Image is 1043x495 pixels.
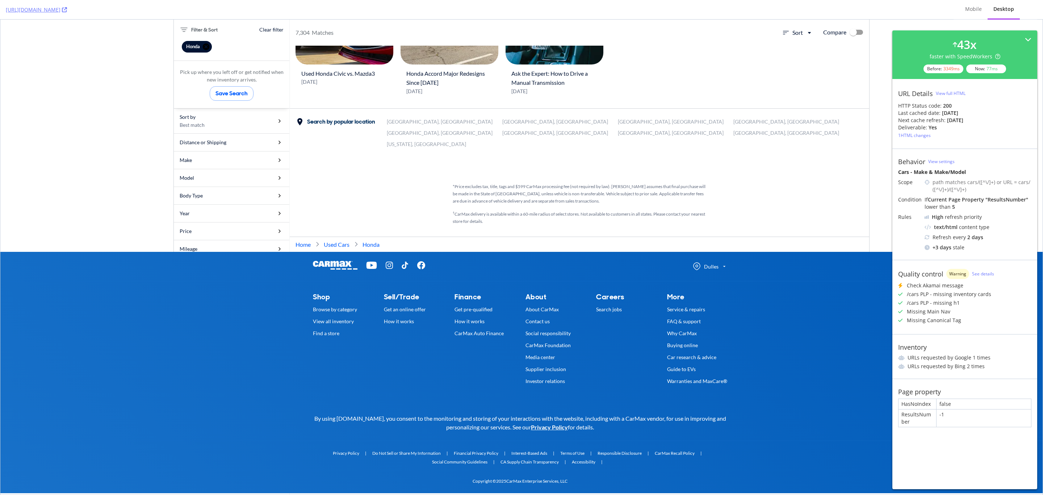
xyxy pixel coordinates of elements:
[617,99,723,105] a: [GEOGRAPHIC_DATA], [GEOGRAPHIC_DATA]
[362,221,379,228] a: Honda
[667,273,727,282] h2: More
[597,429,641,438] a: Responsible Disclosure
[947,117,963,124] div: [DATE]
[898,179,922,186] div: Scope
[179,154,194,162] p: Model
[313,273,362,282] h2: Shop
[179,208,191,216] p: Price
[525,273,575,282] h2: About
[898,169,1031,176] div: Cars - Make & Make/Model
[957,36,977,53] div: 43 x
[823,8,846,17] span: Compare
[181,21,211,33] div: Honda
[525,358,565,365] a: Investor relations
[525,323,570,329] a: CarMax Foundation
[898,158,925,166] div: Behavior
[502,99,608,105] a: [GEOGRAPHIC_DATA], [GEOGRAPHIC_DATA]
[966,65,1006,73] div: Now:
[654,429,694,438] a: CarMax Recall Policy
[943,66,960,72] div: 3349 ms
[898,102,1031,109] div: HTTP Status code:
[972,271,994,277] a: See details
[560,429,584,438] a: Terms of Use
[558,438,571,447] span: |
[571,438,595,447] a: Accessibility
[907,308,950,315] div: Missing Main Nav
[502,110,608,116] a: [GEOGRAPHIC_DATA], [GEOGRAPHIC_DATA]
[179,93,195,101] p: Sort by
[454,299,484,305] a: How it works
[178,49,285,64] span: Pick up where you left off or get notified when new inventory arrives.
[898,124,927,131] div: Deliverable:
[965,5,982,13] div: Mobile
[898,388,941,396] div: Page property
[386,110,492,116] a: [GEOGRAPHIC_DATA], [GEOGRAPHIC_DATA]
[487,438,500,447] span: |
[384,273,433,282] h2: Sell/Trade
[179,119,226,127] p: Distance or Shipping
[925,203,951,210] div: lower than
[179,101,204,109] p: Best match
[313,311,339,317] a: Find a store
[525,346,566,353] a: Supplier inclusion
[323,221,349,228] a: Used Cars
[181,24,204,31] span: Honda
[452,191,454,195] sup: †
[525,311,570,317] a: Social responsibility
[949,272,966,276] span: Warning
[525,287,558,293] a: About CarMax
[295,98,375,107] h3: Search by popular location
[898,363,1031,370] li: URLs requested by Bing 2 times
[898,270,943,278] div: Quality control
[898,343,927,351] div: Inventory
[332,429,359,438] a: Privacy Policy
[432,438,487,447] a: Social Community Guidelines
[313,287,357,293] a: Browse by category
[934,224,958,231] div: text/html
[641,429,654,438] span: |
[936,88,965,99] button: View full HTML
[667,346,695,353] a: Guide to EVs
[173,149,289,167] button: Model
[946,269,969,279] div: warning label
[406,68,492,76] h4: [DATE]
[173,220,289,238] button: Mileage
[923,65,963,73] div: Before:
[932,213,943,221] div: High
[525,334,555,341] a: Media center
[454,273,504,282] h2: Finance
[498,429,511,438] span: |
[173,89,289,114] button: Sort by
[454,287,492,293] a: Get pre-qualified
[907,299,960,307] div: /cars PLP - missing h1
[925,215,929,219] img: cRr4yx4cyByr8BeLxltRlzBPIAAAAAElFTkSuQmCC
[440,429,453,438] span: |
[511,429,547,438] a: Interest-Based Ads
[179,225,197,233] p: Mileage
[179,6,217,15] button: Filter & Sort
[301,49,387,59] h3: Used Honda Civic vs. Mazda3
[898,90,933,97] div: URL Details
[936,90,965,96] div: View full HTML
[209,67,253,81] button: Save Search
[385,242,393,252] a: CarMax Instagram
[993,5,1014,13] div: Desktop
[930,53,1000,60] div: faster with SpeedWorkers
[929,124,937,131] div: Yes
[313,395,727,412] span: By using [DOMAIN_NAME], you consent to the monitoring and storing of your interactions with the w...
[937,409,1031,427] div: -1
[173,167,289,185] button: Body Type
[173,114,289,132] button: Distance or Shipping
[547,429,560,438] span: |
[401,242,408,252] a: CarMax TikTok
[985,196,1028,203] div: " ResultsNumber "
[179,137,192,145] p: Make
[907,282,963,289] div: Check Akamai message
[898,213,922,221] div: Rules
[898,354,1031,361] li: URLs requested by Google 1 times
[386,99,492,105] a: [GEOGRAPHIC_DATA], [GEOGRAPHIC_DATA]
[667,299,700,305] a: FAQ & support
[898,131,931,140] button: 1HTML changes
[898,132,931,138] div: 1 HTML changes
[259,6,283,15] button: Clear filter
